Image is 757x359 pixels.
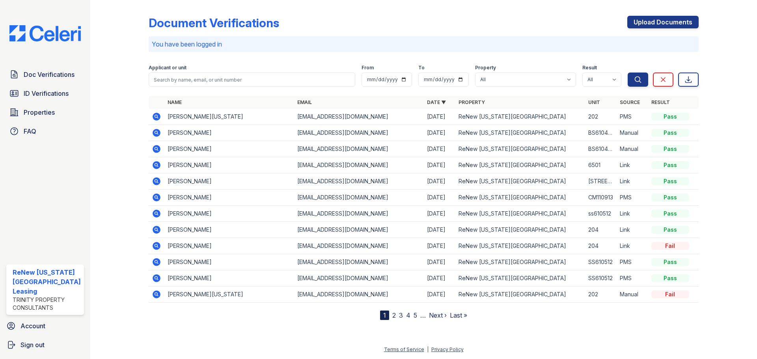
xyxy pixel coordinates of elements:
[294,173,424,190] td: [EMAIL_ADDRESS][DOMAIN_NAME]
[294,125,424,141] td: [EMAIL_ADDRESS][DOMAIN_NAME]
[149,16,279,30] div: Document Verifications
[651,145,689,153] div: Pass
[420,311,426,320] span: …
[617,190,648,206] td: PMS
[617,173,648,190] td: Link
[617,286,648,303] td: Manual
[424,157,455,173] td: [DATE]
[164,173,294,190] td: [PERSON_NAME]
[431,346,464,352] a: Privacy Policy
[617,238,648,254] td: Link
[651,210,689,218] div: Pass
[459,99,485,105] a: Property
[384,346,424,352] a: Terms of Service
[6,104,84,120] a: Properties
[455,141,585,157] td: ReNew [US_STATE][GEOGRAPHIC_DATA]
[24,70,75,79] span: Doc Verifications
[6,123,84,139] a: FAQ
[617,222,648,238] td: Link
[13,296,81,312] div: Trinity Property Consultants
[6,67,84,82] a: Doc Verifications
[455,254,585,270] td: ReNew [US_STATE][GEOGRAPHIC_DATA]
[152,39,695,49] p: You have been logged in
[620,99,640,105] a: Source
[24,89,69,98] span: ID Verifications
[294,254,424,270] td: [EMAIL_ADDRESS][DOMAIN_NAME]
[455,286,585,303] td: ReNew [US_STATE][GEOGRAPHIC_DATA]
[380,311,389,320] div: 1
[427,346,429,352] div: |
[424,141,455,157] td: [DATE]
[418,65,425,71] label: To
[617,141,648,157] td: Manual
[585,190,617,206] td: CM110913
[24,126,36,136] span: FAQ
[414,311,417,319] a: 5
[455,173,585,190] td: ReNew [US_STATE][GEOGRAPHIC_DATA]
[424,222,455,238] td: [DATE]
[651,161,689,169] div: Pass
[617,125,648,141] td: Manual
[455,222,585,238] td: ReNew [US_STATE][GEOGRAPHIC_DATA]
[455,238,585,254] td: ReNew [US_STATE][GEOGRAPHIC_DATA]
[3,318,87,334] a: Account
[3,337,87,353] button: Sign out
[406,311,410,319] a: 4
[651,193,689,201] div: Pass
[455,157,585,173] td: ReNew [US_STATE][GEOGRAPHIC_DATA]
[429,311,447,319] a: Next ›
[424,109,455,125] td: [DATE]
[294,157,424,173] td: [EMAIL_ADDRESS][DOMAIN_NAME]
[585,254,617,270] td: SS610512
[617,157,648,173] td: Link
[455,270,585,286] td: ReNew [US_STATE][GEOGRAPHIC_DATA]
[455,206,585,222] td: ReNew [US_STATE][GEOGRAPHIC_DATA]
[617,206,648,222] td: Link
[164,141,294,157] td: [PERSON_NAME]
[455,109,585,125] td: ReNew [US_STATE][GEOGRAPHIC_DATA]
[424,238,455,254] td: [DATE]
[164,157,294,173] td: [PERSON_NAME]
[168,99,182,105] a: Name
[297,99,312,105] a: Email
[424,286,455,303] td: [DATE]
[585,141,617,157] td: BS6104 203
[585,173,617,190] td: [STREET_ADDRESS]
[585,222,617,238] td: 204
[392,311,396,319] a: 2
[6,86,84,101] a: ID Verifications
[294,238,424,254] td: [EMAIL_ADDRESS][DOMAIN_NAME]
[294,109,424,125] td: [EMAIL_ADDRESS][DOMAIN_NAME]
[164,190,294,206] td: [PERSON_NAME]
[164,286,294,303] td: [PERSON_NAME][US_STATE]
[424,254,455,270] td: [DATE]
[617,109,648,125] td: PMS
[585,270,617,286] td: SS610512
[455,125,585,141] td: ReNew [US_STATE][GEOGRAPHIC_DATA]
[424,190,455,206] td: [DATE]
[24,108,55,117] span: Properties
[149,65,186,71] label: Applicant or unit
[585,238,617,254] td: 204
[164,238,294,254] td: [PERSON_NAME]
[294,270,424,286] td: [EMAIL_ADDRESS][DOMAIN_NAME]
[424,206,455,222] td: [DATE]
[424,270,455,286] td: [DATE]
[427,99,446,105] a: Date ▼
[424,125,455,141] td: [DATE]
[651,99,670,105] a: Result
[21,321,45,331] span: Account
[21,340,45,350] span: Sign out
[585,125,617,141] td: BS6104 203
[164,270,294,286] td: [PERSON_NAME]
[164,254,294,270] td: [PERSON_NAME]
[585,206,617,222] td: ss610512
[294,141,424,157] td: [EMAIL_ADDRESS][DOMAIN_NAME]
[294,222,424,238] td: [EMAIL_ADDRESS][DOMAIN_NAME]
[294,206,424,222] td: [EMAIL_ADDRESS][DOMAIN_NAME]
[164,222,294,238] td: [PERSON_NAME]
[627,16,699,28] a: Upload Documents
[13,268,81,296] div: ReNew [US_STATE][GEOGRAPHIC_DATA] Leasing
[450,311,467,319] a: Last »
[149,73,355,87] input: Search by name, email, or unit number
